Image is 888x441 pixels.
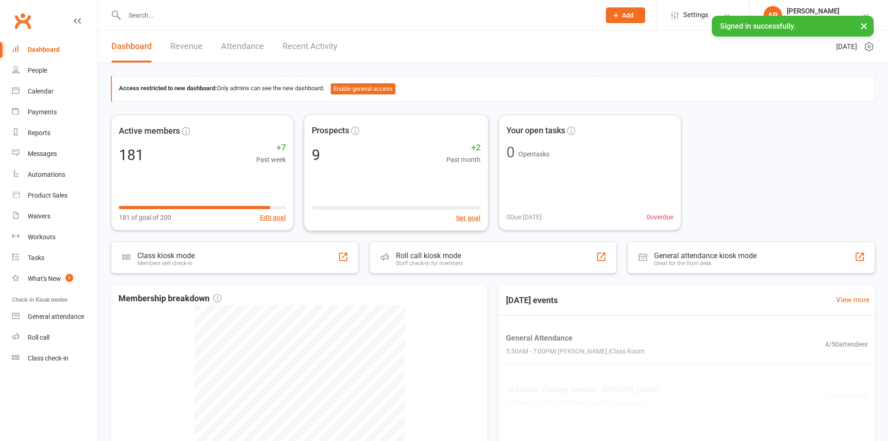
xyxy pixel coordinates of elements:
a: Waivers [12,206,98,227]
span: Add [622,12,634,19]
div: Roll call kiosk mode [396,251,463,260]
div: Workouts [28,233,55,241]
a: View more [836,294,869,305]
a: Attendance [221,31,264,62]
a: Workouts [12,227,98,248]
span: Active members [119,124,180,137]
span: Your open tasks [506,124,565,137]
div: Class kiosk mode [137,251,195,260]
a: Dashboard [111,31,152,62]
span: Past week [256,154,286,164]
div: Members self check-in [137,260,195,267]
h3: [DATE] events [499,292,565,309]
span: Signed in successfully. [720,22,795,31]
span: Settings [683,5,709,25]
div: Calendar [28,87,54,95]
a: Roll call [12,327,98,348]
button: × [856,16,872,36]
a: Tasks [12,248,98,268]
a: Class kiosk mode [12,348,98,369]
button: Enable general access [331,83,395,94]
a: Payments [12,102,98,123]
span: 5:30AM - 7:00PM | [PERSON_NAME] | Class Room [506,346,644,356]
div: 181 [119,147,144,162]
span: Past month [446,154,481,165]
button: Add [606,7,645,23]
button: Edit goal [260,212,286,222]
div: General attendance [28,313,84,320]
span: Open tasks [518,150,549,158]
a: Revenue [170,31,203,62]
a: Dashboard [12,39,98,60]
span: 1 / 1 attendees [829,391,868,401]
div: AR [764,6,782,25]
span: General Attendance [506,332,644,344]
div: 9 [312,147,320,162]
div: 0 [506,145,515,160]
strong: Access restricted to new dashboard: [119,85,217,92]
span: 2:00PM - 2:30PM | [PERSON_NAME] | Class Room [506,398,659,408]
div: Class check-in [28,354,68,362]
div: Reports [28,129,50,137]
span: 4 / 50 attendees [825,339,868,349]
div: What's New [28,275,61,282]
span: 0 overdue [647,212,673,222]
button: Set goal [456,212,481,223]
span: Membership breakdown [118,292,222,305]
span: +7 [256,141,286,154]
div: Automations [28,171,65,178]
span: [DATE] [836,41,857,52]
div: B Transformed Gym [787,15,844,24]
span: Prospects [312,124,349,137]
div: [PERSON_NAME] [787,7,844,15]
a: Automations [12,164,98,185]
div: Messages [28,150,57,157]
span: 0 Due [DATE] [506,212,542,222]
div: People [28,67,47,74]
a: Reports [12,123,98,143]
div: Product Sales [28,192,68,199]
a: Calendar [12,81,98,102]
span: 1 [66,274,73,282]
a: Clubworx [11,9,34,32]
a: Messages [12,143,98,164]
a: Recent Activity [283,31,338,62]
div: Staff check-in for members [396,260,463,267]
a: What's New1 [12,268,98,289]
span: 30 Minute Training Session - [PERSON_NAME] [506,385,659,397]
div: General attendance kiosk mode [654,251,757,260]
div: Payments [28,108,57,116]
a: General attendance kiosk mode [12,306,98,327]
div: Roll call [28,334,49,341]
span: +2 [446,141,481,154]
div: Great for the front desk [654,260,757,267]
input: Search... [122,9,594,22]
div: Only admins can see the new dashboard. [119,83,868,94]
div: Dashboard [28,46,60,53]
a: Product Sales [12,185,98,206]
div: Tasks [28,254,44,261]
a: People [12,60,98,81]
span: 181 of goal of 200 [119,212,171,222]
div: Waivers [28,212,50,220]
